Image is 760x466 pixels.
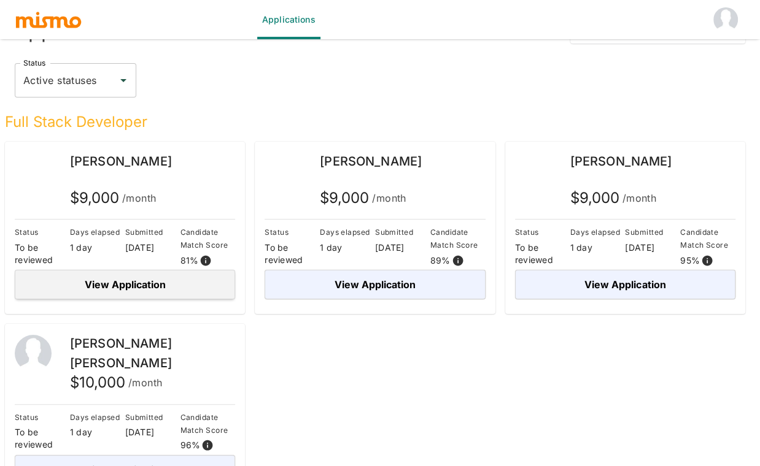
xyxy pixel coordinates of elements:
[70,242,125,254] p: 1 day
[430,226,486,251] p: Candidate Match Score
[570,188,656,208] h5: $ 9,000
[200,254,212,267] svg: View resume score details
[15,226,70,239] p: Status
[570,242,625,254] p: 1 day
[622,189,656,207] span: /month
[515,226,570,239] p: Status
[23,58,45,68] label: Status
[570,154,672,169] span: [PERSON_NAME]
[320,154,422,169] span: [PERSON_NAME]
[180,254,198,267] p: 81 %
[680,226,735,251] p: Candidate Match Score
[125,226,180,239] p: Submitted
[201,439,214,451] svg: View resume score details
[70,154,172,169] span: [PERSON_NAME]
[430,254,451,267] p: 89 %
[15,426,70,451] p: To be reviewed
[70,336,172,370] span: [PERSON_NAME] [PERSON_NAME]
[515,242,570,266] p: To be reviewed
[125,242,180,254] p: [DATE]
[15,270,235,299] button: View Application
[122,189,157,207] span: /month
[375,226,430,239] p: Submitted
[701,254,713,267] svg: View resume score details
[115,72,132,89] button: Open
[265,270,485,299] button: View Application
[265,242,320,266] p: To be reviewed
[375,242,430,254] p: [DATE]
[570,226,625,239] p: Days elapsed
[70,426,125,438] p: 1 day
[5,112,745,132] h5: Full Stack Developer
[125,411,180,424] p: Submitted
[15,10,82,29] img: logo
[680,254,700,267] p: 95 %
[15,335,52,372] img: 2Q==
[70,226,125,239] p: Days elapsed
[265,151,301,188] img: eavifg64l0ey6w9zchfdu76ui05s
[320,188,406,208] h5: $ 9,000
[70,188,157,208] h5: $ 9,000
[372,189,406,207] span: /month
[15,411,70,424] p: Status
[180,226,235,251] p: Candidate Match Score
[625,242,680,254] p: [DATE]
[180,411,235,437] p: Candidate Match Score
[515,270,735,299] button: View Application
[320,226,375,239] p: Days elapsed
[15,151,52,188] img: izwvdxxamlt7im3fqumvs9ks9kub
[515,151,552,188] img: 2sdu9z4lh4m9l9akyk5p9lht8644
[70,373,163,392] h5: $ 10,000
[452,254,464,267] svg: View resume score details
[265,226,320,239] p: Status
[70,411,125,424] p: Days elapsed
[320,242,375,254] p: 1 day
[180,439,200,451] p: 96 %
[128,374,163,391] span: /month
[125,426,180,438] p: [DATE]
[713,7,738,32] img: Dave Gynn
[625,226,680,239] p: Submitted
[15,242,70,266] p: To be reviewed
